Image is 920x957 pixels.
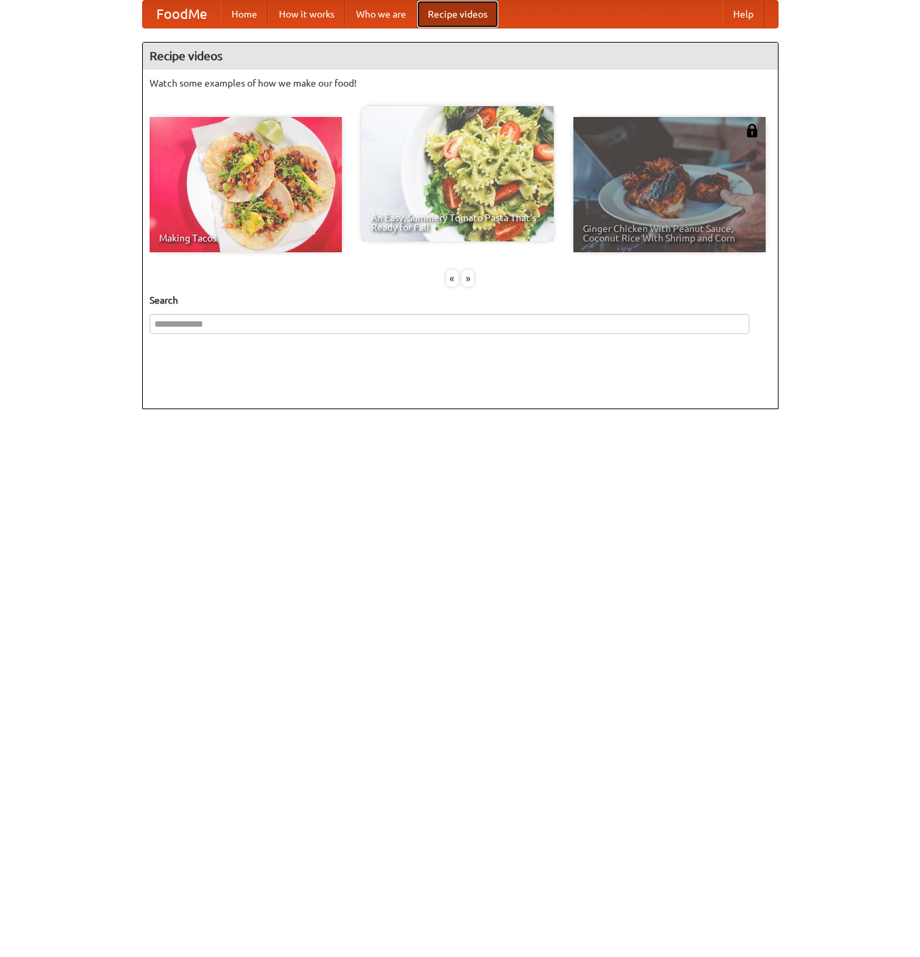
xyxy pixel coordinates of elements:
a: Who we are [345,1,417,28]
div: » [462,270,474,287]
span: Making Tacos [159,233,332,243]
a: How it works [268,1,345,28]
div: « [446,270,458,287]
a: Home [221,1,268,28]
a: Help [722,1,764,28]
a: An Easy, Summery Tomato Pasta That's Ready for Fall [362,106,554,241]
span: An Easy, Summery Tomato Pasta That's Ready for Fall [371,213,544,232]
a: Recipe videos [417,1,498,28]
h5: Search [150,294,771,307]
img: 483408.png [745,124,759,137]
a: FoodMe [143,1,221,28]
p: Watch some examples of how we make our food! [150,76,771,90]
h4: Recipe videos [143,43,778,70]
a: Making Tacos [150,117,342,252]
